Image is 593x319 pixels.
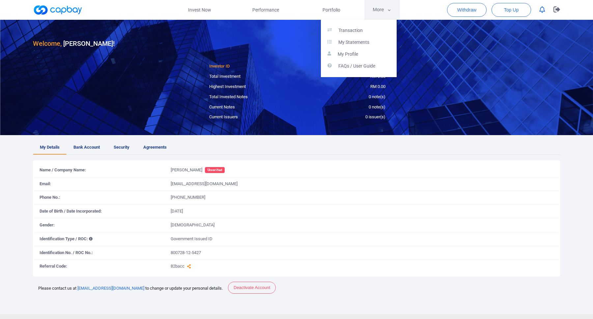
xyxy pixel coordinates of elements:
[338,51,358,57] p: My Profile
[338,40,369,45] p: My Statements
[321,60,397,72] a: FAQs / User Guide
[321,25,397,37] a: Transaction
[338,28,363,34] p: Transaction
[321,37,397,48] a: My Statements
[321,48,397,60] a: My Profile
[338,63,375,69] p: FAQs / User Guide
